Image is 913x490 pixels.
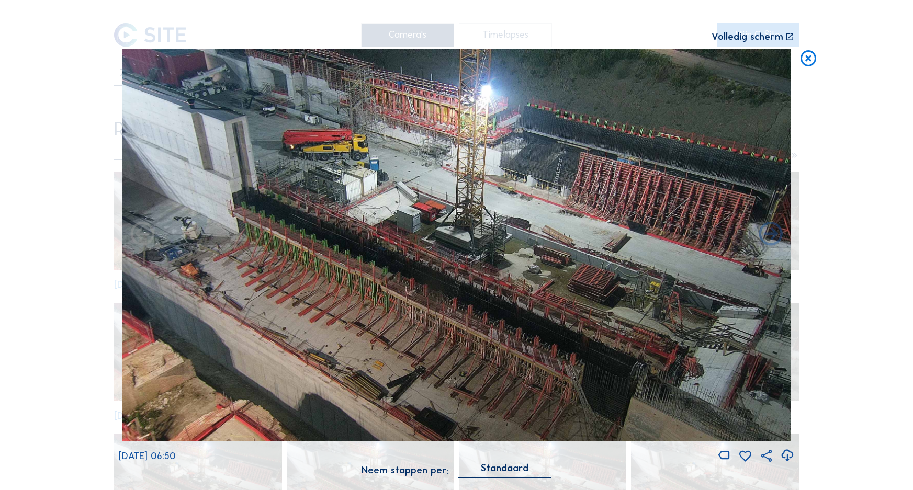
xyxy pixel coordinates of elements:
[481,463,528,473] div: Standaard
[119,450,176,462] span: [DATE] 06:50
[458,463,551,477] div: Standaard
[712,32,783,42] div: Volledig scherm
[122,49,791,441] img: Image
[757,221,785,249] i: Back
[362,465,449,475] div: Neem stappen per:
[128,221,157,249] i: Forward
